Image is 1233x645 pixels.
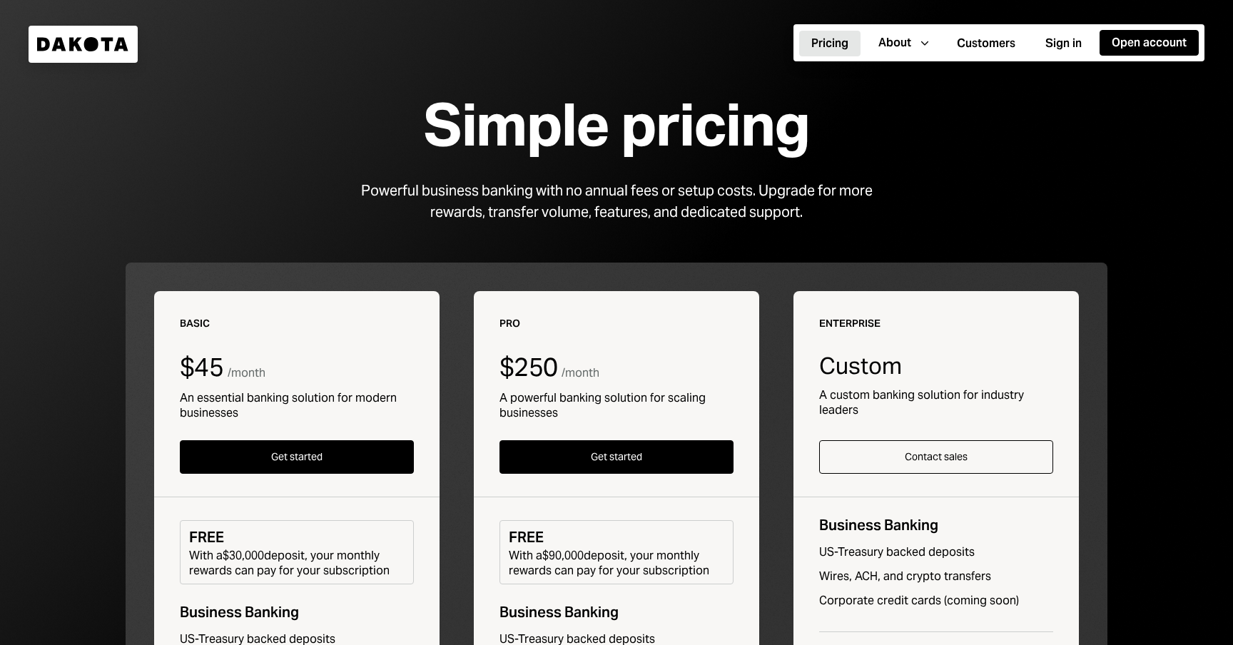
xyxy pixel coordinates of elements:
button: About [866,30,939,56]
div: Pro [499,317,734,330]
button: Contact sales [819,440,1053,474]
div: With a $90,000 deposit, your monthly rewards can pay for your subscription [509,548,724,578]
div: Custom [819,353,1053,378]
div: With a $30,000 deposit, your monthly rewards can pay for your subscription [189,548,405,578]
div: Corporate credit cards (coming soon) [819,593,1053,609]
div: Enterprise [819,317,1053,330]
button: Sign in [1033,31,1094,56]
a: Pricing [799,29,861,57]
div: Business Banking [180,601,414,623]
div: Basic [180,317,414,330]
div: US-Treasury backed deposits [819,544,1053,560]
button: Get started [499,440,734,474]
button: Open account [1100,30,1199,56]
div: Powerful business banking with no annual fees or setup costs. Upgrade for more rewards, transfer ... [342,180,890,223]
div: FREE [189,527,405,548]
button: Pricing [799,31,861,56]
div: A powerful banking solution for scaling businesses [499,390,734,420]
div: $250 [499,353,557,382]
div: $45 [180,353,223,382]
div: / month [562,365,599,381]
a: Sign in [1033,29,1094,57]
button: Get started [180,440,414,474]
div: Business Banking [819,514,1053,536]
button: Customers [945,31,1027,56]
div: An essential banking solution for modern businesses [180,390,414,420]
div: Business Banking [499,601,734,623]
div: / month [228,365,265,381]
a: Customers [945,29,1027,57]
div: Simple pricing [423,93,809,157]
div: A custom banking solution for industry leaders [819,387,1053,417]
div: About [878,35,911,51]
div: FREE [509,527,724,548]
div: Wires, ACH, and crypto transfers [819,569,1053,584]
